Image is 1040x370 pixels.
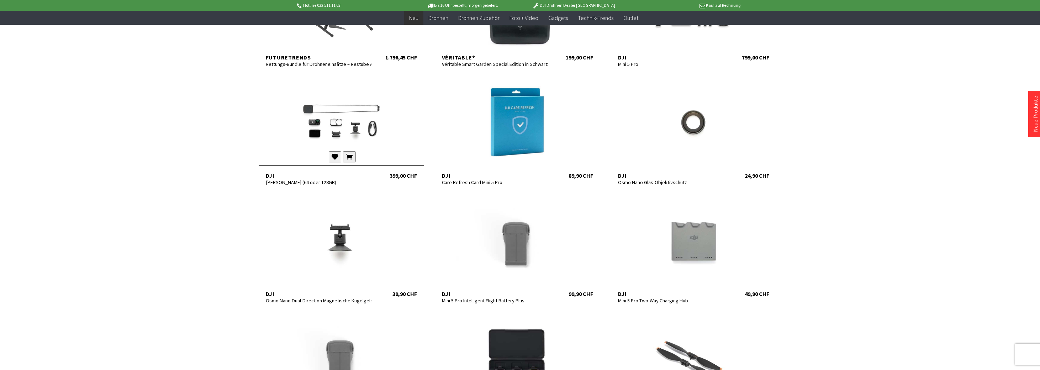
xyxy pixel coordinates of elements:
div: Care Refresh Card Mini 5 Pro [442,179,548,186]
a: Technik-Trends [573,11,618,25]
div: 89,90 CHF [569,172,593,179]
a: Drohnen [423,11,453,25]
div: 24,90 CHF [745,172,769,179]
a: Drohnen Zubehör [453,11,505,25]
div: Rettungs-Bundle für Drohneneinsätze – Restube Automatic 75 + AD4 Abwurfsystem [266,61,372,67]
a: Outlet [618,11,643,25]
p: Hotline 032 511 11 03 [296,1,407,10]
div: Mini 5 Pro Two-Way Charging Hub [618,297,724,304]
div: Mini 5 Pro Intelligent Flight Battery Plus [442,297,548,304]
div: [PERSON_NAME] (64 oder 128GB) [266,179,372,186]
div: 49,90 CHF [745,290,769,297]
span: Neu [409,14,418,21]
div: DJI [442,290,548,297]
p: Kauf auf Rechnung [629,1,740,10]
div: Véritable Smart Garden Special Edition in Schwarz/Kupfer [442,61,548,67]
div: Osmo Nano Glas-Objektivschutz [618,179,724,186]
div: 39,90 CHF [392,290,417,297]
a: DJI Mini 5 Pro Intelligent Flight Battery Plus 99,90 CHF [435,198,600,297]
div: 99,90 CHF [569,290,593,297]
div: DJI [266,172,372,179]
div: Futuretrends [266,54,372,61]
div: DJI [442,172,548,179]
span: Technik-Trends [578,14,613,21]
div: DJI [618,290,724,297]
div: Véritable® [442,54,548,61]
div: DJI [618,172,724,179]
span: Gadgets [548,14,568,21]
a: DJI Osmo Nano Glas-Objektivschutz 24,90 CHF [611,79,776,179]
a: DJI Mini 5 Pro Two-Way Charging Hub 49,90 CHF [611,198,776,297]
span: Foto + Video [510,14,538,21]
div: 399,00 CHF [390,172,417,179]
span: Drohnen Zubehör [458,14,500,21]
a: Foto + Video [505,11,543,25]
span: Drohnen [428,14,448,21]
div: 199,00 CHF [566,54,593,61]
div: 1.796,45 CHF [385,54,417,61]
div: DJI [618,54,724,61]
div: DJI [266,290,372,297]
a: Neu [404,11,423,25]
span: Outlet [623,14,638,21]
a: Gadgets [543,11,573,25]
p: Bis 16 Uhr bestellt, morgen geliefert. [407,1,518,10]
div: Osmo Nano Dual-Direction Magnetische Kugelgelenk-Adapterhalterung [266,297,372,304]
a: Neue Produkte [1032,96,1039,132]
a: DJI Care Refresh Card Mini 5 Pro 89,90 CHF [435,79,600,179]
a: DJI Osmo Nano Dual-Direction Magnetische Kugelgelenk-Adapterhalterung 39,90 CHF [259,198,424,297]
p: DJI Drohnen Dealer [GEOGRAPHIC_DATA] [518,1,629,10]
div: 799,00 CHF [742,54,769,61]
div: Mini 5 Pro [618,61,724,67]
a: DJI [PERSON_NAME] (64 oder 128GB) 399,00 CHF [259,79,424,179]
